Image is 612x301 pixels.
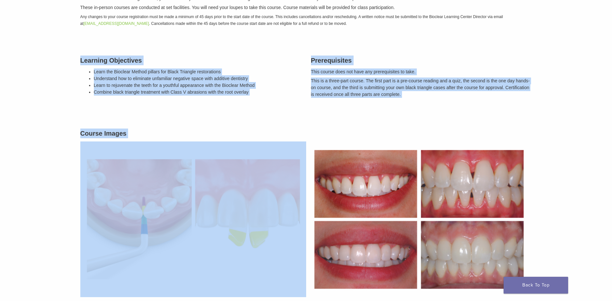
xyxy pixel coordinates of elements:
em: Any changes to your course registration must be made a minimum of 45 days prior to the start date... [80,15,503,26]
a: Back To Top [504,277,568,294]
a: [EMAIL_ADDRESS][DOMAIN_NAME] [84,21,149,26]
h3: Learning Objectives [80,56,301,65]
li: Learn the Bioclear Method pillars for Black Triangle restorations [94,68,301,75]
li: Learn to rejuvenate the teeth for a youthful appearance with the Bioclear Method [94,82,301,89]
p: This course does not have any prerequisites to take. [311,68,532,75]
h3: Course Images [80,129,532,138]
p: These in-person courses are conducted at set facilities. You will need your loupes to take this c... [80,4,532,11]
li: Understand how to eliminate unfamiliar negative space with additive dentistry [94,75,301,82]
li: Combine black triangle treatment with Class V abrasions with the root overlay [94,89,301,96]
h3: Prerequisites [311,56,532,65]
p: This is a three-part course. The first part is a pre-course reading and a quiz, the second is the... [311,78,532,98]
